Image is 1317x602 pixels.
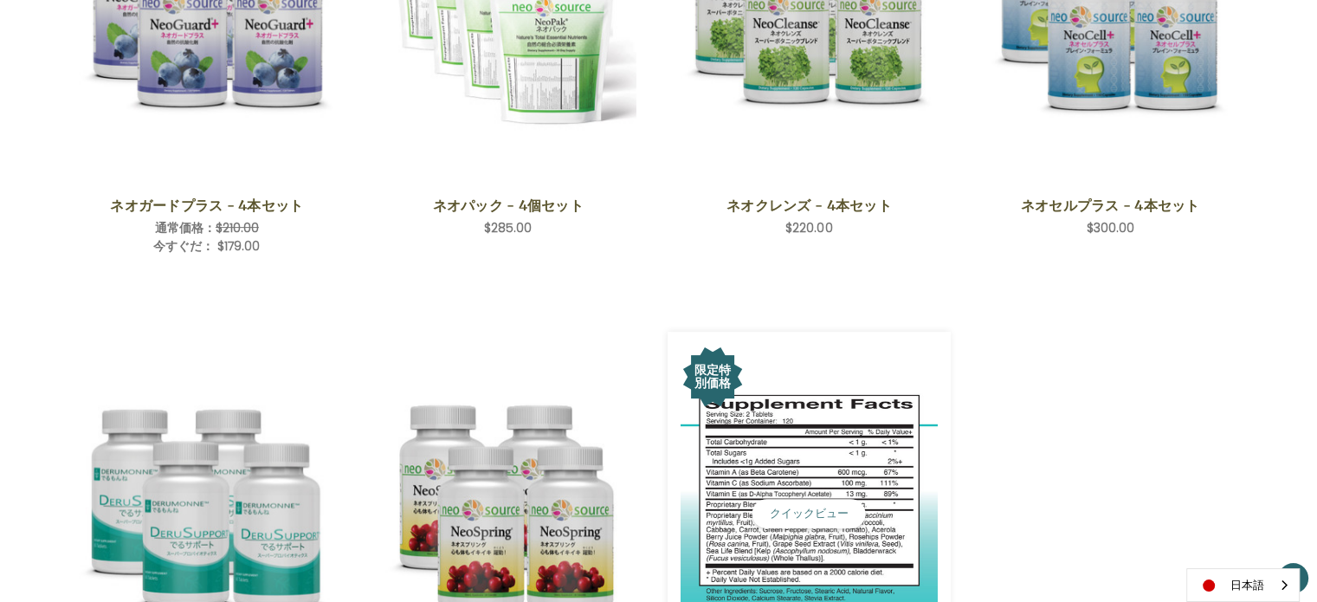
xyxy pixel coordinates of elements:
[87,195,326,216] a: ネオガードプラス - 4本セット
[690,195,928,216] a: ネオクレンズ - 4本セット
[1187,569,1299,601] a: 日本語
[785,219,832,236] span: $220.00
[216,219,259,236] span: $210.00
[155,219,216,236] span: 通常価格：
[1087,219,1134,236] span: $300.00
[1186,568,1300,602] aside: Language selected: 日本語
[389,195,627,216] a: ネオパック - 4個セット
[991,195,1230,216] a: ネオセルプラス - 4本セット
[153,237,214,255] span: 今すぐだ：
[1186,568,1300,602] div: Language
[217,237,260,255] span: $179.00
[752,499,866,528] button: クイックビュー
[484,219,532,236] span: $285.00
[691,364,734,390] div: 限定特別価格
